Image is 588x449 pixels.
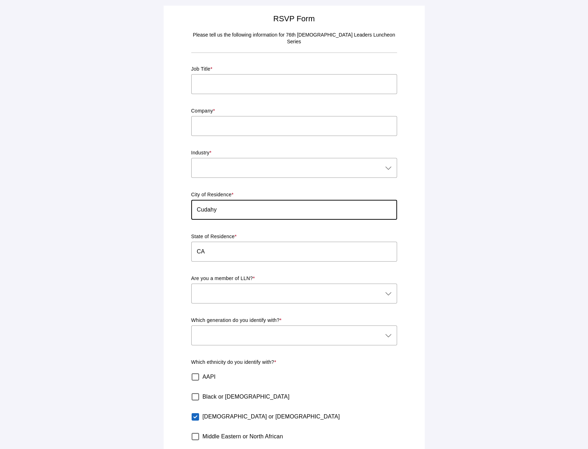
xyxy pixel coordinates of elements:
label: Black or [DEMOGRAPHIC_DATA] [203,387,290,407]
p: Company [191,108,397,115]
label: Middle Eastern or North African [203,427,283,447]
label: AAPI [203,367,216,387]
p: City of Residence [191,191,397,198]
p: Please tell us the following information for 76th [DEMOGRAPHIC_DATA] Leaders Luncheon Series [191,32,397,45]
span: RSVP Form [273,14,315,23]
p: Industry [191,149,397,157]
label: [DEMOGRAPHIC_DATA] or [DEMOGRAPHIC_DATA] [203,407,340,427]
p: State of Residence [191,233,397,240]
p: Job Title [191,66,397,73]
p: Are you a member of LLN? [191,275,397,282]
p: Which generation do you identify with? [191,317,397,324]
p: Which ethnicity do you identify with? [191,359,397,366]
